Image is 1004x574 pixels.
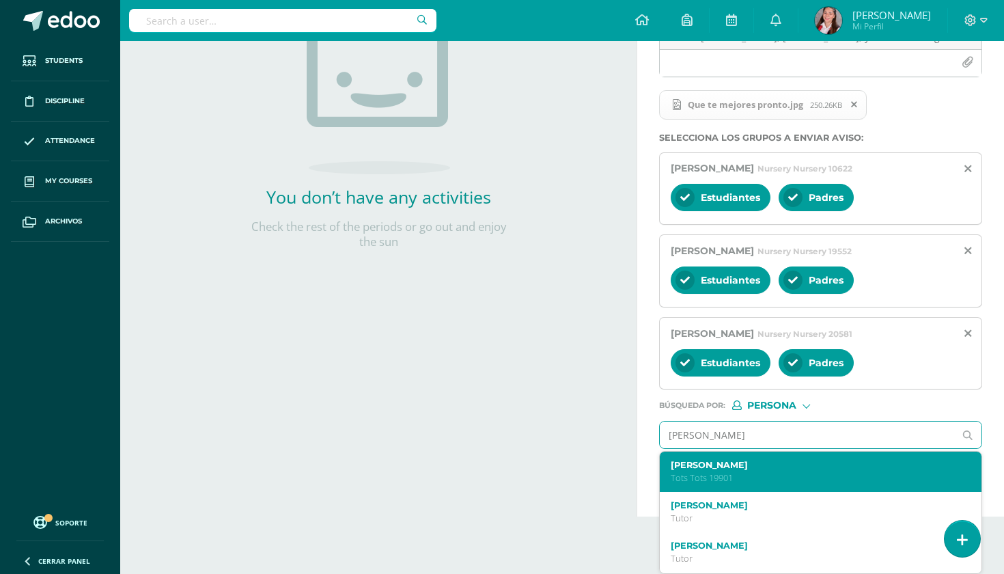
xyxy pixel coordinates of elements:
[659,133,982,143] label: Selecciona los grupos a enviar aviso :
[671,460,958,470] label: [PERSON_NAME]
[242,185,515,208] h2: You don’t have any activities
[45,96,85,107] span: Discipline
[757,163,852,174] span: Nursery Nursery 10622
[671,512,958,524] p: Tutor
[45,135,95,146] span: Attendance
[671,245,754,257] span: [PERSON_NAME]
[38,556,90,566] span: Cerrar panel
[55,518,87,528] span: Soporte
[671,541,958,551] label: [PERSON_NAME]
[701,357,760,369] span: Estudiantes
[671,553,958,564] p: Tutor
[242,219,515,249] p: Check the rest of the periods or go out and enjoy the sun
[701,191,760,204] span: Estudiantes
[45,55,83,66] span: Students
[852,8,931,22] span: [PERSON_NAME]
[671,327,754,340] span: [PERSON_NAME]
[671,500,958,510] label: [PERSON_NAME]
[681,99,810,110] span: Que te mejores pronto.jpg
[660,422,954,448] input: Ej. Mario Galindo
[11,202,109,242] a: Archivos
[11,122,109,162] a: Attendance
[45,216,82,227] span: Archivos
[852,20,931,32] span: Mi Perfil
[671,472,958,484] p: Tots Tots 19901
[129,9,436,32] input: Search a user…
[810,100,842,110] span: 250.26KB
[11,161,109,202] a: My courses
[11,41,109,81] a: Students
[671,162,754,174] span: [PERSON_NAME]
[809,191,843,204] span: Padres
[732,400,835,410] div: [object Object]
[815,7,842,34] img: 689875158c654dd84cdd79ec7082736a.png
[843,97,866,112] span: Remover archivo
[16,512,104,531] a: Soporte
[757,329,852,339] span: Nursery Nursery 20581
[659,90,867,120] span: Que te mejores pronto.jpg
[45,176,92,187] span: My courses
[747,402,796,409] span: Persona
[809,274,843,286] span: Padres
[659,402,725,409] span: Búsqueda por :
[809,357,843,369] span: Padres
[11,81,109,122] a: Discipline
[701,274,760,286] span: Estudiantes
[757,246,852,256] span: Nursery Nursery 19552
